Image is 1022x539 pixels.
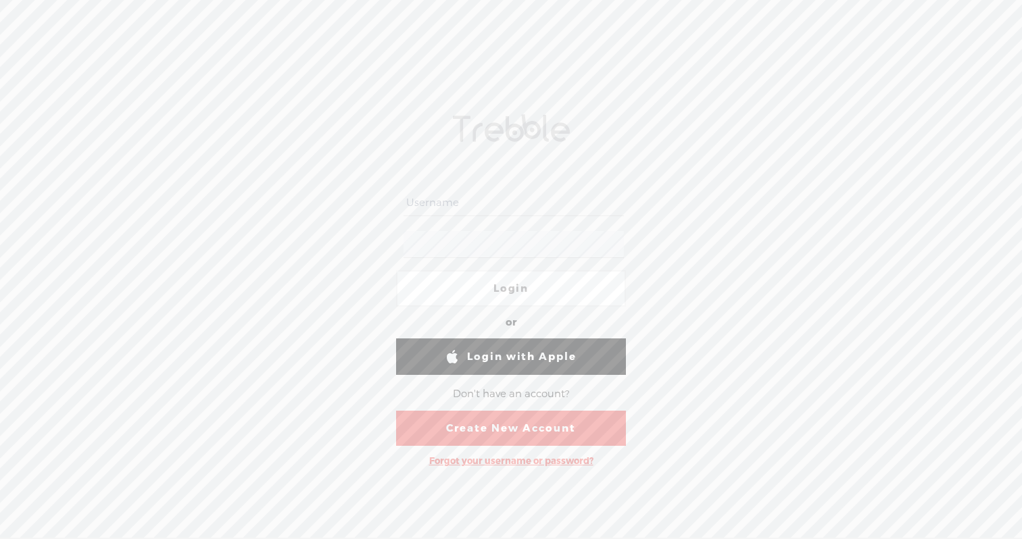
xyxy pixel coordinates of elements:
a: Login [396,270,626,307]
div: Don't have an account? [453,380,569,408]
div: Forgot your username or password? [422,448,600,473]
a: Login with Apple [396,338,626,375]
input: Username [404,190,623,216]
a: Create New Account [396,411,626,446]
div: or [506,312,516,334]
